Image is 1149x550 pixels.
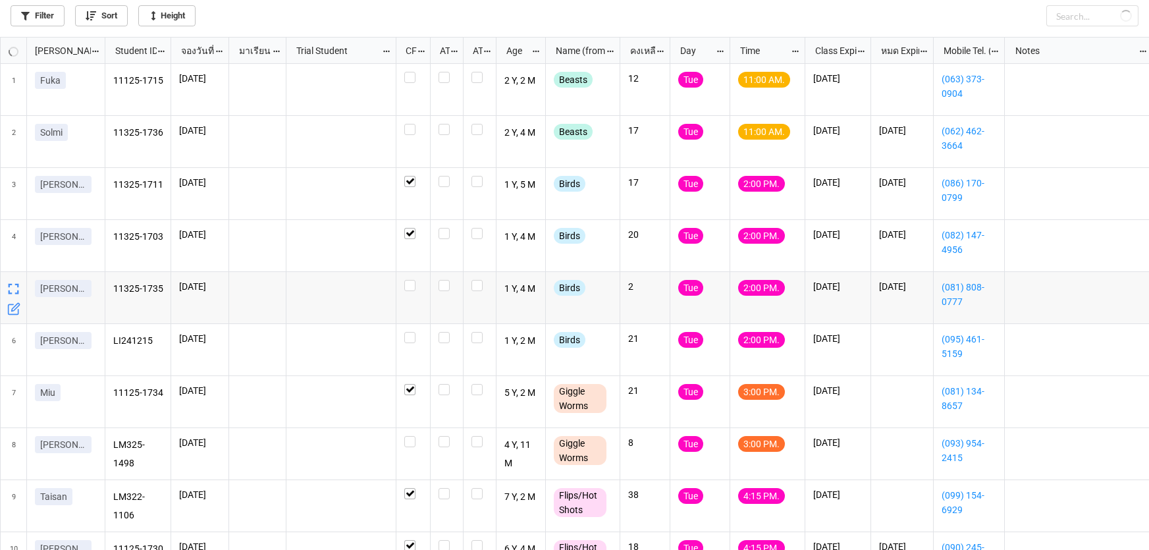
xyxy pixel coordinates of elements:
[179,72,221,85] p: [DATE]
[672,43,716,58] div: Day
[113,488,163,524] p: LM322-1106
[678,384,703,400] div: Tue
[738,488,785,504] div: 4:15 PM.
[554,332,585,348] div: Birds
[678,332,703,348] div: Tue
[113,228,163,246] p: 11325-1703
[628,176,662,189] p: 17
[554,228,585,244] div: Birds
[554,176,585,192] div: Birds
[628,488,662,501] p: 38
[936,43,990,58] div: Mobile Tel. (from Nick Name)
[813,72,863,85] p: [DATE]
[179,280,221,293] p: [DATE]
[738,124,790,140] div: 11:00 AM.
[678,488,703,504] div: Tue
[12,324,16,375] span: 6
[113,176,163,194] p: 11325-1711
[879,280,925,293] p: [DATE]
[504,176,538,194] p: 1 Y, 5 M
[738,72,790,88] div: 11:00 AM.
[813,124,863,137] p: [DATE]
[807,43,857,58] div: Class Expiration
[678,124,703,140] div: Tue
[738,280,785,296] div: 2:00 PM.
[554,72,593,88] div: Beasts
[738,228,785,244] div: 2:00 PM.
[732,43,791,58] div: Time
[40,74,61,87] p: Fuka
[398,43,417,58] div: CF
[678,228,703,244] div: Tue
[40,438,86,451] p: [PERSON_NAME]
[873,43,919,58] div: หมด Expired date (from [PERSON_NAME] Name)
[113,436,163,472] p: LM325-1498
[942,228,996,257] a: (082) 147-4956
[504,332,538,350] p: 1 Y, 2 M
[554,124,593,140] div: Beasts
[1007,43,1139,58] div: Notes
[879,124,925,137] p: [DATE]
[813,384,863,397] p: [DATE]
[465,43,483,58] div: ATK
[628,332,662,345] p: 21
[288,43,381,58] div: Trial Student
[11,5,65,26] a: Filter
[12,480,16,532] span: 9
[942,384,996,413] a: (081) 134-8657
[40,490,67,503] p: Taisan
[113,384,163,402] p: 11125-1734
[942,488,996,517] a: (099) 154-6929
[40,178,86,191] p: [PERSON_NAME]
[179,436,221,449] p: [DATE]
[504,488,538,507] p: 7 Y, 2 M
[12,220,16,271] span: 4
[813,176,863,189] p: [DATE]
[27,43,91,58] div: [PERSON_NAME] Name
[554,384,606,413] div: Giggle Worms
[179,228,221,241] p: [DATE]
[738,436,785,452] div: 3:00 PM.
[179,124,221,137] p: [DATE]
[498,43,532,58] div: Age
[554,436,606,465] div: Giggle Worms
[40,126,63,139] p: Solmi
[942,72,996,101] a: (063) 373-0904
[231,43,273,58] div: มาเรียน
[504,280,538,298] p: 1 Y, 4 M
[942,436,996,465] a: (093) 954-2415
[1046,5,1138,26] input: Search...
[738,176,785,192] div: 2:00 PM.
[12,428,16,480] span: 8
[12,116,16,167] span: 2
[40,386,55,399] p: Miu
[432,43,450,58] div: ATT
[548,43,606,58] div: Name (from Class)
[738,332,785,348] div: 2:00 PM.
[40,230,86,243] p: [PERSON_NAME]
[12,64,16,115] span: 1
[75,5,128,26] a: Sort
[113,332,163,350] p: LI241215
[628,280,662,293] p: 2
[628,72,662,85] p: 12
[40,282,86,295] p: [PERSON_NAME]
[179,488,221,501] p: [DATE]
[113,280,163,298] p: 11325-1735
[179,384,221,397] p: [DATE]
[504,72,538,90] p: 2 Y, 2 M
[138,5,196,26] a: Height
[942,124,996,153] a: (062) 462-3664
[12,376,16,427] span: 7
[504,384,538,402] p: 5 Y, 2 M
[678,280,703,296] div: Tue
[879,176,925,189] p: [DATE]
[942,332,996,361] a: (095) 461-5159
[107,43,157,58] div: Student ID (from [PERSON_NAME] Name)
[879,228,925,241] p: [DATE]
[554,280,585,296] div: Birds
[1,38,105,64] div: grid
[942,176,996,205] a: (086) 170-0799
[554,488,606,517] div: Flips/Hot Shots
[504,436,538,472] p: 4 Y, 11 M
